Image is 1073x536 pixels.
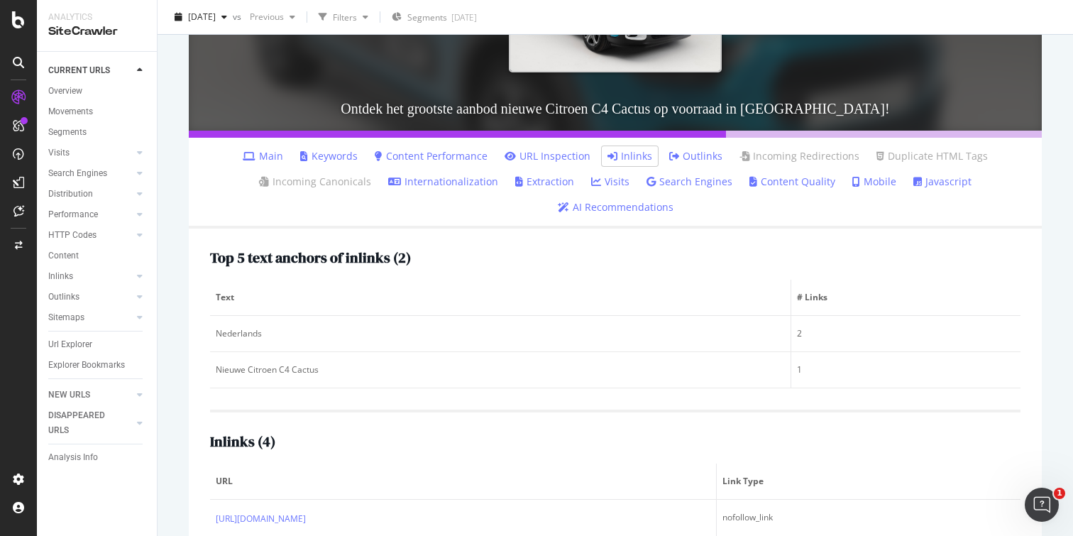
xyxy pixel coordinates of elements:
span: 2025 Aug. 27th [188,11,216,23]
a: CURRENT URLS [48,63,133,78]
a: Content Performance [375,149,488,163]
div: Url Explorer [48,337,92,352]
a: Segments [48,125,147,140]
div: Overview [48,84,82,99]
a: Outlinks [48,290,133,305]
a: Overview [48,84,147,99]
a: Analysis Info [48,450,147,465]
div: NEW URLS [48,388,90,403]
div: SiteCrawler [48,23,145,40]
div: [DATE] [451,11,477,23]
div: Distribution [48,187,93,202]
div: Visits [48,146,70,160]
a: URL Inspection [505,149,590,163]
span: Link Type [722,475,1011,488]
button: [DATE] [169,6,233,28]
a: Javascript [913,175,972,189]
div: DISAPPEARED URLS [48,408,120,438]
div: CURRENT URLS [48,63,110,78]
a: Movements [48,104,147,119]
a: Incoming Canonicals [259,175,371,189]
a: Search Engines [48,166,133,181]
div: Analytics [48,11,145,23]
span: vs [233,11,244,23]
a: Keywords [300,149,358,163]
div: Movements [48,104,93,119]
a: Extraction [515,175,574,189]
span: URL [216,475,707,488]
iframe: Intercom live chat [1025,488,1059,522]
a: Url Explorer [48,337,147,352]
a: Mobile [852,175,896,189]
a: Visits [48,146,133,160]
a: Outlinks [669,149,722,163]
a: Distribution [48,187,133,202]
div: Segments [48,125,87,140]
span: Text [216,291,781,304]
span: Segments [407,11,447,23]
div: 2 [797,327,1015,340]
a: Internationalization [388,175,498,189]
div: Performance [48,207,98,222]
div: HTTP Codes [48,228,97,243]
a: Sitemaps [48,310,133,325]
a: Explorer Bookmarks [48,358,147,373]
h2: Inlinks ( 4 ) [210,434,275,449]
span: 1 [1054,488,1065,499]
div: Explorer Bookmarks [48,358,125,373]
div: Outlinks [48,290,79,305]
a: HTTP Codes [48,228,133,243]
div: Content [48,248,79,263]
a: Incoming Redirections [739,149,859,163]
a: Visits [591,175,629,189]
a: [URL][DOMAIN_NAME] [216,512,306,526]
div: Inlinks [48,269,73,284]
button: Filters [313,6,374,28]
a: Inlinks [48,269,133,284]
div: Nederlands [216,327,785,340]
button: Previous [244,6,301,28]
span: Previous [244,11,284,23]
div: Sitemaps [48,310,84,325]
a: Performance [48,207,133,222]
button: Segments[DATE] [386,6,483,28]
a: Search Engines [646,175,732,189]
a: Content Quality [749,175,835,189]
h3: Ontdek het grootste aanbod nieuwe Citroen C4 Cactus op voorraad in [GEOGRAPHIC_DATA]! [189,87,1042,131]
span: # Links [797,291,1011,304]
a: Main [243,149,283,163]
div: Analysis Info [48,450,98,465]
a: Inlinks [607,149,652,163]
a: NEW URLS [48,388,133,403]
div: Filters [333,11,357,23]
div: Nieuwe Citroen C4 Cactus [216,363,785,376]
a: DISAPPEARED URLS [48,408,133,438]
a: Duplicate HTML Tags [876,149,988,163]
div: 1 [797,363,1015,376]
a: Content [48,248,147,263]
div: Search Engines [48,166,107,181]
h2: Top 5 text anchors of inlinks ( 2 ) [210,250,411,266]
a: AI Recommendations [558,200,673,214]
